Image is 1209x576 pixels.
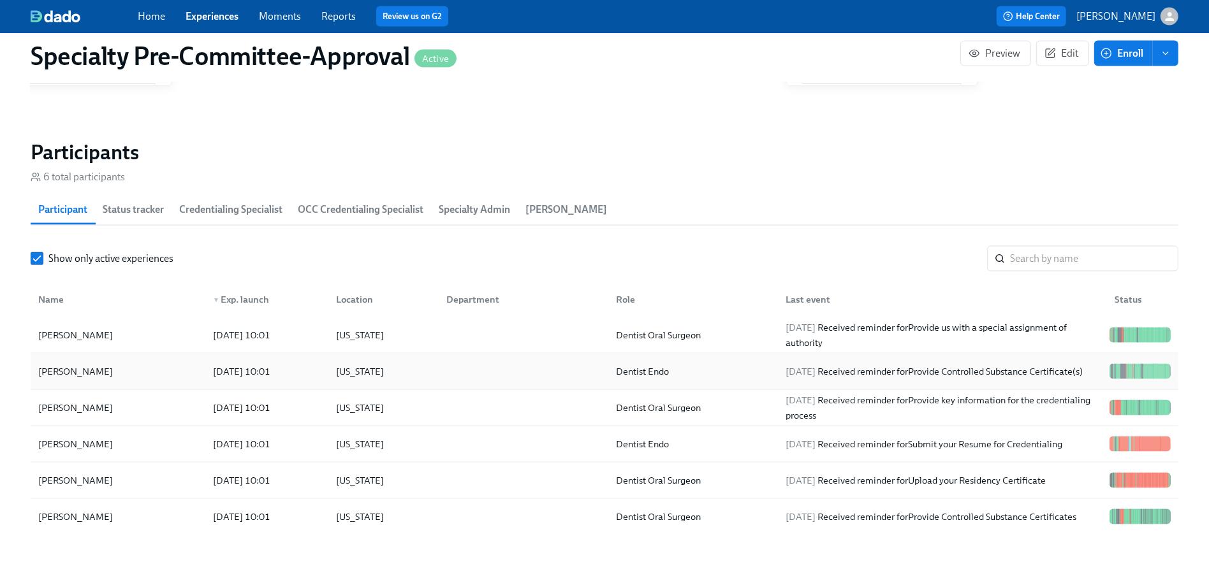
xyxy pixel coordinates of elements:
[1153,41,1178,66] button: enroll
[441,292,606,307] div: Department
[33,400,203,415] div: [PERSON_NAME]
[611,436,775,452] div: Dentist Endo
[611,364,775,379] div: Dentist Endo
[376,6,448,27] button: Review us on G2
[1010,246,1178,271] input: Search by name
[103,201,164,219] span: Status tracker
[1076,10,1155,24] p: [PERSON_NAME]
[33,509,203,524] div: [PERSON_NAME]
[1103,47,1143,60] span: Enroll
[31,10,138,23] a: dado
[33,436,203,452] div: [PERSON_NAME]
[525,201,607,219] span: [PERSON_NAME]
[321,10,356,22] a: Reports
[786,475,816,486] span: [DATE]
[786,366,816,377] span: [DATE]
[1003,10,1060,23] span: Help Center
[31,170,125,184] div: 6 total participants
[611,473,775,488] div: Dentist Oral Surgeon
[1036,41,1089,66] button: Edit
[208,400,326,415] div: [DATE] 10:01
[33,287,203,312] div: Name
[33,292,203,307] div: Name
[31,390,1178,426] div: [PERSON_NAME][DATE] 10:01[US_STATE]Dentist Oral Surgeon[DATE] Received reminder forProvide key in...
[259,10,301,22] a: Moments
[33,473,203,488] div: [PERSON_NAME]
[781,473,1104,488] div: Received reminder for Upload your Residency Certificate
[781,392,1104,423] div: Received reminder for Provide key information for the credentialing process
[298,201,423,219] span: OCC Credentialing Specialist
[208,436,326,452] div: [DATE] 10:01
[331,473,436,488] div: [US_STATE]
[208,292,326,307] div: Exp. launch
[203,287,326,312] div: ▼Exp. launch
[611,292,775,307] div: Role
[611,400,775,415] div: Dentist Oral Surgeon
[971,47,1020,60] span: Preview
[33,328,203,343] div: [PERSON_NAME]
[38,201,87,219] span: Participant
[786,394,816,406] span: [DATE]
[781,320,1104,350] div: Received reminder for Provide us with a special assignment of authority
[1104,287,1176,312] div: Status
[786,322,816,333] span: [DATE]
[781,364,1104,379] div: Received reminder for Provide Controlled Substance Certificate(s)
[31,354,1178,390] div: [PERSON_NAME][DATE] 10:01[US_STATE]Dentist Endo[DATE] Received reminder forProvide Controlled Sub...
[31,426,1178,463] div: [PERSON_NAME][DATE] 10:01[US_STATE]Dentist Endo[DATE] Received reminder forSubmit your Resume for...
[997,6,1066,27] button: Help Center
[439,201,510,219] span: Specialty Admin
[781,436,1104,452] div: Received reminder for Submit your Resume for Credentialing
[48,252,173,266] span: Show only active experiences
[326,287,436,312] div: Location
[331,436,436,452] div: [US_STATE]
[138,10,165,22] a: Home
[31,499,1178,535] div: [PERSON_NAME][DATE] 10:01[US_STATE]Dentist Oral Surgeon[DATE] Received reminder forProvide Contro...
[31,10,80,23] img: dado
[208,473,326,488] div: [DATE] 10:01
[606,287,775,312] div: Role
[331,292,436,307] div: Location
[179,201,282,219] span: Credentialing Specialist
[208,509,326,524] div: [DATE] 10:01
[611,509,775,524] div: Dentist Oral Surgeon
[1076,8,1178,25] button: [PERSON_NAME]
[1094,41,1153,66] button: Enroll
[786,438,816,450] span: [DATE]
[31,463,1178,499] div: [PERSON_NAME][DATE] 10:01[US_STATE]Dentist Oral Surgeon[DATE] Received reminder forUpload your Re...
[781,509,1104,524] div: Received reminder for Provide Controlled Substance Certificates
[414,54,457,64] span: Active
[436,287,606,312] div: Department
[33,364,118,379] div: [PERSON_NAME]
[31,317,1178,354] div: [PERSON_NAME][DATE] 10:01[US_STATE]Dentist Oral Surgeon[DATE] Received reminder forProvide us wit...
[331,509,436,524] div: [US_STATE]
[31,140,1178,165] h2: Participants
[208,364,326,379] div: [DATE] 10:01
[1110,292,1176,307] div: Status
[31,41,457,71] h1: Specialty Pre-Committee-Approval
[611,328,775,343] div: Dentist Oral Surgeon
[1047,47,1078,60] span: Edit
[208,328,326,343] div: [DATE] 10:01
[383,10,442,23] a: Review us on G2
[331,400,436,415] div: [US_STATE]
[331,364,436,379] div: [US_STATE]
[786,511,816,522] span: [DATE]
[781,292,1104,307] div: Last event
[213,297,219,303] span: ▼
[776,287,1104,312] div: Last event
[960,41,1031,66] button: Preview
[331,328,436,343] div: [US_STATE]
[186,10,238,22] a: Experiences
